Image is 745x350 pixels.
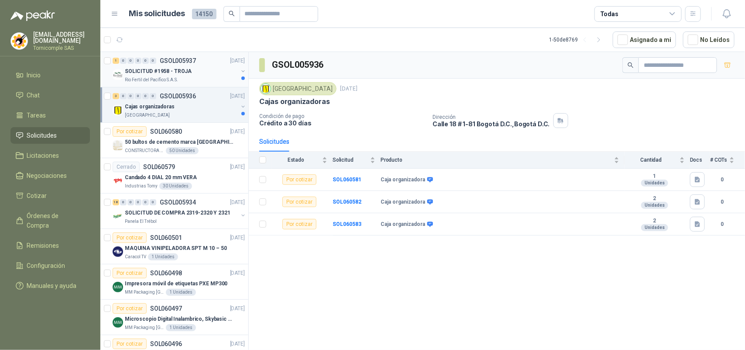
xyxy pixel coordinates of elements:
[710,176,735,184] b: 0
[100,229,248,264] a: Por cotizarSOL060501[DATE] Company LogoMAQUINA VINIPELADORA SPT M 10 – 50Caracol TV1 Unidades
[333,177,361,183] a: SOL060581
[166,289,196,296] div: 1 Unidades
[127,93,134,99] div: 0
[113,317,123,328] img: Company Logo
[613,31,676,48] button: Asignado a mi
[333,199,361,205] b: SOL060582
[160,58,196,64] p: GSOL005937
[10,147,90,164] a: Licitaciones
[600,9,618,19] div: Todas
[259,82,336,95] div: [GEOGRAPHIC_DATA]
[143,164,175,170] p: SOL060579
[282,197,316,207] div: Por cotizar
[10,167,90,184] a: Negociaciones
[150,270,182,276] p: SOL060498
[125,218,157,225] p: Panela El Trébol
[641,224,668,231] div: Unidades
[150,341,182,347] p: SOL060496
[271,152,333,169] th: Estado
[433,120,550,128] p: Calle 18 # 1-81 Bogotá D.C. , Bogotá D.C.
[160,93,196,99] p: GSOL005936
[125,253,146,260] p: Caracol TV
[113,69,123,80] img: Company Logo
[113,140,123,151] img: Company Logo
[10,67,90,83] a: Inicio
[113,126,147,137] div: Por cotizar
[641,202,668,209] div: Unidades
[27,281,77,291] span: Manuales y ayuda
[125,183,158,190] p: Industrias Tomy
[10,208,90,234] a: Órdenes de Compra
[381,157,612,163] span: Producto
[192,9,216,19] span: 14150
[125,315,233,323] p: Microscopio Digital Inalambrico, Skybasic 50x-1000x, Ampliac
[166,147,199,154] div: 50 Unidades
[113,268,147,278] div: Por cotizar
[125,67,192,76] p: SOLICITUD #1958 - TROJA
[381,199,425,206] b: Caja organizadora
[710,198,735,206] b: 0
[282,174,316,185] div: Por cotizar
[10,237,90,254] a: Remisiones
[230,234,245,242] p: [DATE]
[125,289,164,296] p: MM Packaging [GEOGRAPHIC_DATA]
[625,218,685,225] b: 2
[113,197,247,225] a: 18 0 0 0 0 0 GSOL005934[DATE] Company LogoSOLICITUD DE COMPRA 2319-2320 Y 2321Panela El Trébol
[27,111,46,120] span: Tareas
[230,92,245,100] p: [DATE]
[27,171,67,180] span: Negociaciones
[135,93,141,99] div: 0
[625,173,685,180] b: 1
[113,282,123,292] img: Company Logo
[125,209,230,217] p: SOLICITUD DE COMPRA 2319-2320 Y 2321
[27,151,59,160] span: Licitaciones
[125,112,170,119] p: [GEOGRAPHIC_DATA]
[113,246,123,257] img: Company Logo
[125,76,178,83] p: Rio Fertil del Pacífico S.A.S.
[230,57,245,65] p: [DATE]
[160,199,196,205] p: GSOL005934
[282,219,316,229] div: Por cotizar
[230,340,245,348] p: [DATE]
[683,31,735,48] button: No Leídos
[125,173,197,182] p: Candado 4 DIAL 20 mm VERA
[271,157,320,163] span: Estado
[100,158,248,194] a: CerradoSOL060579[DATE] Company LogoCandado 4 DIAL 20 mm VERAIndustrias Tomy30 Unidades
[150,93,156,99] div: 0
[10,87,90,104] a: Chat
[433,114,550,120] p: Dirección
[113,303,147,314] div: Por cotizar
[333,221,361,227] a: SOL060583
[127,58,134,64] div: 0
[10,187,90,204] a: Cotizar
[272,58,325,72] h3: GSOL005936
[259,137,289,146] div: Solicitudes
[333,157,368,163] span: Solicitud
[120,58,127,64] div: 0
[100,123,248,158] a: Por cotizarSOL060580[DATE] Company Logo50 bultos de cemento marca [GEOGRAPHIC_DATA]CONSTRUCTORA G...
[113,58,119,64] div: 1
[113,176,123,186] img: Company Logo
[125,103,175,111] p: Cajas organizadoras
[33,45,90,51] p: Tornicomple SAS
[230,305,245,313] p: [DATE]
[230,198,245,207] p: [DATE]
[33,31,90,44] p: [EMAIL_ADDRESS][DOMAIN_NAME]
[261,84,271,94] img: Company Logo
[381,152,625,169] th: Producto
[150,235,182,241] p: SOL060501
[113,232,147,243] div: Por cotizar
[641,180,668,187] div: Unidades
[113,199,119,205] div: 18
[113,105,123,115] img: Company Logo
[11,33,27,49] img: Company Logo
[10,127,90,144] a: Solicitudes
[710,152,745,169] th: # COTs
[27,241,59,250] span: Remisiones
[10,107,90,124] a: Tareas
[710,157,728,163] span: # COTs
[230,128,245,136] p: [DATE]
[129,7,185,20] h1: Mis solicitudes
